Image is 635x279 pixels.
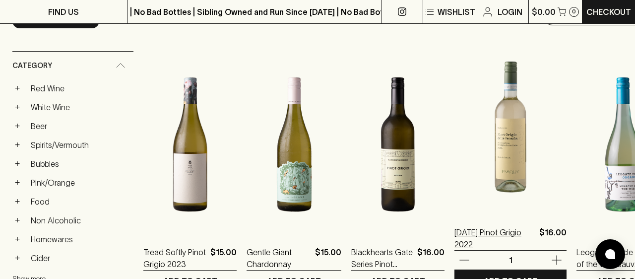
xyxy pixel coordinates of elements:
[532,6,556,18] p: $0.00
[12,178,22,188] button: +
[586,6,631,18] p: Checkout
[26,155,133,172] a: Bubbles
[351,58,444,231] img: Blackhearts Gate Series Pinot Grigio
[26,118,133,135] a: Beer
[315,246,341,270] p: $15.00
[12,197,22,207] button: +
[48,6,79,18] p: FIND US
[12,253,22,263] button: +
[247,246,311,270] a: Gentle Giant Chardonnay
[12,215,22,225] button: +
[498,6,522,18] p: Login
[438,6,475,18] p: Wishlist
[417,246,444,270] p: $16.00
[499,255,522,266] p: 1
[26,137,133,153] a: Spirits/Vermouth
[12,83,22,93] button: +
[26,212,133,229] a: Non Alcoholic
[26,174,133,191] a: Pink/Orange
[12,121,22,131] button: +
[143,246,206,270] a: Tread Softly Pinot Grigio 2023
[143,58,237,231] img: Tread Softly Pinot Grigio 2023
[454,226,535,250] a: [DATE] Pinot Grigio 2022
[26,231,133,248] a: Homewares
[12,159,22,169] button: +
[26,99,133,116] a: White Wine
[12,102,22,112] button: +
[12,234,22,244] button: +
[26,250,133,267] a: Cider
[26,193,133,210] a: Food
[210,246,237,270] p: $15.00
[454,38,567,211] img: Pasqua Pinot Grigio 2022
[247,58,341,231] img: Gentle Giant Chardonnay
[26,80,133,97] a: Red Wine
[572,9,576,14] p: 0
[12,140,22,150] button: +
[351,246,413,270] a: Blackhearts Gate Series Pinot Grigio
[539,226,567,250] p: $16.00
[605,249,615,259] img: bubble-icon
[12,52,133,80] div: Category
[12,60,52,72] span: Category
